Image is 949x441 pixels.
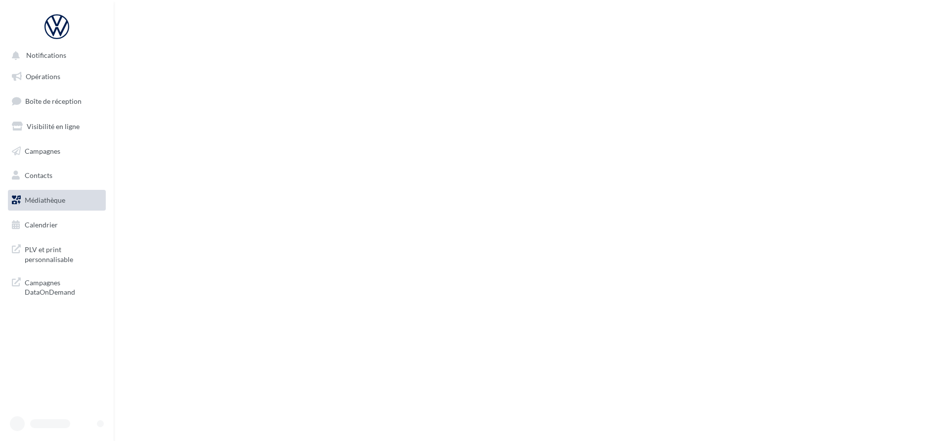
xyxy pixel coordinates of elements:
a: Opérations [6,66,108,87]
a: Contacts [6,165,108,186]
span: Opérations [26,72,60,81]
span: Calendrier [25,220,58,229]
span: Campagnes DataOnDemand [25,276,102,297]
a: Campagnes [6,141,108,162]
span: Boîte de réception [25,97,82,105]
span: Contacts [25,171,52,179]
a: Campagnes DataOnDemand [6,272,108,301]
span: Campagnes [25,146,60,155]
span: Médiathèque [25,196,65,204]
span: PLV et print personnalisable [25,243,102,264]
a: PLV et print personnalisable [6,239,108,268]
span: Notifications [26,51,66,60]
a: Boîte de réception [6,90,108,112]
a: Visibilité en ligne [6,116,108,137]
span: Visibilité en ligne [27,122,80,131]
a: Médiathèque [6,190,108,211]
a: Calendrier [6,215,108,235]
